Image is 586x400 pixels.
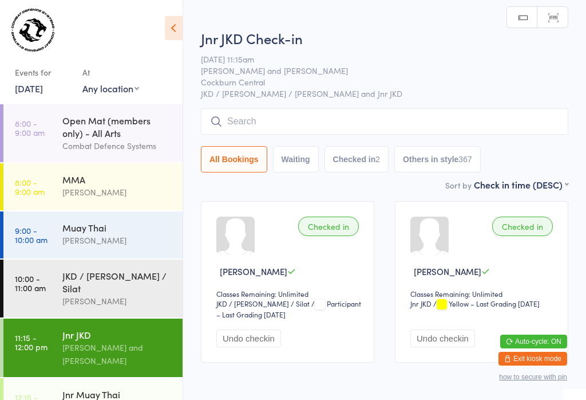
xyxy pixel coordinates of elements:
[62,173,173,186] div: MMA
[62,234,173,247] div: [PERSON_NAME]
[15,274,46,292] time: 10:00 - 11:00 am
[216,330,281,347] button: Undo checkin
[414,265,481,277] span: [PERSON_NAME]
[410,299,431,308] div: Jnr JKD
[201,88,568,99] span: JKD / [PERSON_NAME] / [PERSON_NAME] and Jnr JKD
[201,108,568,135] input: Search
[82,82,139,95] div: Any location
[220,265,287,277] span: [PERSON_NAME]
[201,65,551,76] span: [PERSON_NAME] and [PERSON_NAME]
[324,146,389,172] button: Checked in2
[11,9,54,52] img: Combat Defence Systems
[15,119,45,137] time: 8:00 - 9:00 am
[62,341,173,367] div: [PERSON_NAME] and [PERSON_NAME]
[474,178,568,191] div: Check in time (DESC)
[394,146,481,172] button: Others in style367
[3,163,183,210] a: 8:00 -9:00 amMMA[PERSON_NAME]
[3,319,183,377] a: 11:15 -12:00 pmJnr JKD[PERSON_NAME] and [PERSON_NAME]
[62,328,173,341] div: Jnr JKD
[201,76,551,88] span: Cockburn Central
[216,289,362,299] div: Classes Remaining: Unlimited
[62,269,173,295] div: JKD / [PERSON_NAME] / Silat
[15,226,47,244] time: 9:00 - 10:00 am
[62,221,173,234] div: Muay Thai
[410,289,556,299] div: Classes Remaining: Unlimited
[492,217,553,236] div: Checked in
[15,178,45,196] time: 8:00 - 9:00 am
[62,186,173,199] div: [PERSON_NAME]
[3,211,183,258] a: 9:00 -10:00 amMuay Thai[PERSON_NAME]
[498,352,567,366] button: Exit kiosk mode
[458,155,472,164] div: 367
[62,295,173,308] div: [PERSON_NAME]
[273,146,319,172] button: Waiting
[82,63,139,82] div: At
[3,260,183,317] a: 10:00 -11:00 amJKD / [PERSON_NAME] / Silat[PERSON_NAME]
[410,330,475,347] button: Undo checkin
[15,333,47,351] time: 11:15 - 12:00 pm
[201,146,267,172] button: All Bookings
[500,335,567,348] button: Auto-cycle: ON
[3,104,183,162] a: 8:00 -9:00 amOpen Mat (members only) - All ArtsCombat Defence Systems
[62,114,173,139] div: Open Mat (members only) - All Arts
[62,139,173,152] div: Combat Defence Systems
[445,179,472,191] label: Sort by
[298,217,359,236] div: Checked in
[201,53,551,65] span: [DATE] 11:15am
[433,299,540,308] span: / Yellow – Last Grading [DATE]
[15,82,43,95] a: [DATE]
[499,373,567,381] button: how to secure with pin
[216,299,310,308] div: JKD / [PERSON_NAME] / Silat
[201,29,568,48] h2: Jnr JKD Check-in
[375,155,380,164] div: 2
[15,63,71,82] div: Events for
